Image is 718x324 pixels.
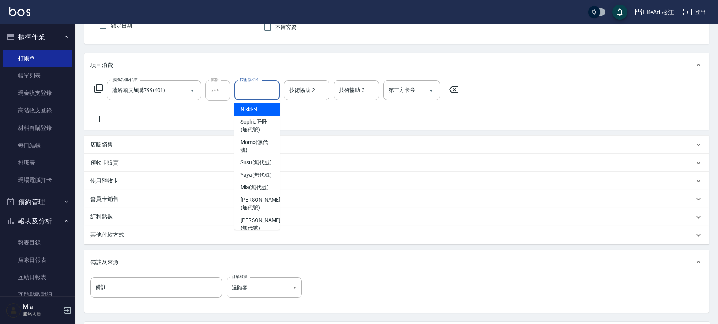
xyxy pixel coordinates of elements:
label: 價格 [211,77,219,83]
a: 店家日報表 [3,251,72,269]
a: 報表目錄 [3,234,72,251]
p: 備註及來源 [90,258,119,266]
a: 互助點數明細 [3,286,72,303]
img: Logo [9,7,30,16]
button: 報表及分析 [3,211,72,231]
button: 預約管理 [3,192,72,212]
a: 打帳單 [3,50,72,67]
div: 店販銷售 [84,136,709,154]
button: 登出 [680,5,709,19]
p: 會員卡銷售 [90,195,119,203]
p: 使用預收卡 [90,177,119,185]
span: Susu (無代號) [240,159,272,167]
a: 互助日報表 [3,269,72,286]
p: 店販銷售 [90,141,113,149]
p: 紅利點數 [90,213,117,221]
div: 備註及來源 [84,250,709,274]
a: 高階收支登錄 [3,102,72,119]
label: 技術協助-1 [240,77,259,83]
span: Sophia阡阡 (無代號) [240,118,274,134]
button: Open [186,84,198,96]
span: Momo (無代號) [240,138,274,154]
div: 紅利點數 [84,208,709,226]
p: 項目消費 [90,61,113,69]
button: 櫃檯作業 [3,27,72,47]
a: 現場電腦打卡 [3,171,72,189]
div: LifeArt 松江 [643,8,674,17]
span: Yaya (無代號) [240,171,272,179]
label: 訂單來源 [232,274,248,280]
img: Person [6,303,21,318]
div: 項目消費 [84,53,709,77]
p: 其他付款方式 [90,231,128,239]
span: Nikki -N [240,105,257,113]
a: 每日結帳 [3,137,72,154]
a: 材料自購登錄 [3,119,72,137]
a: 帳單列表 [3,67,72,84]
h5: Mia [23,303,61,311]
div: 使用預收卡 [84,172,709,190]
span: [PERSON_NAME] (無代號) [240,216,280,232]
span: 鎖定日期 [111,22,132,30]
label: 服務名稱/代號 [112,77,137,83]
p: 預收卡販賣 [90,159,119,167]
span: [PERSON_NAME] (無代號) [240,196,280,212]
a: 排班表 [3,154,72,171]
span: 不留客資 [275,23,297,31]
button: save [612,5,627,20]
div: 預收卡販賣 [84,154,709,172]
span: Mia (無代號) [240,183,269,191]
a: 現金收支登錄 [3,84,72,102]
button: Open [425,84,437,96]
p: 服務人員 [23,311,61,318]
div: 其他付款方式 [84,226,709,244]
button: LifeArt 松江 [631,5,677,20]
div: 會員卡銷售 [84,190,709,208]
div: 過路客 [227,277,302,298]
